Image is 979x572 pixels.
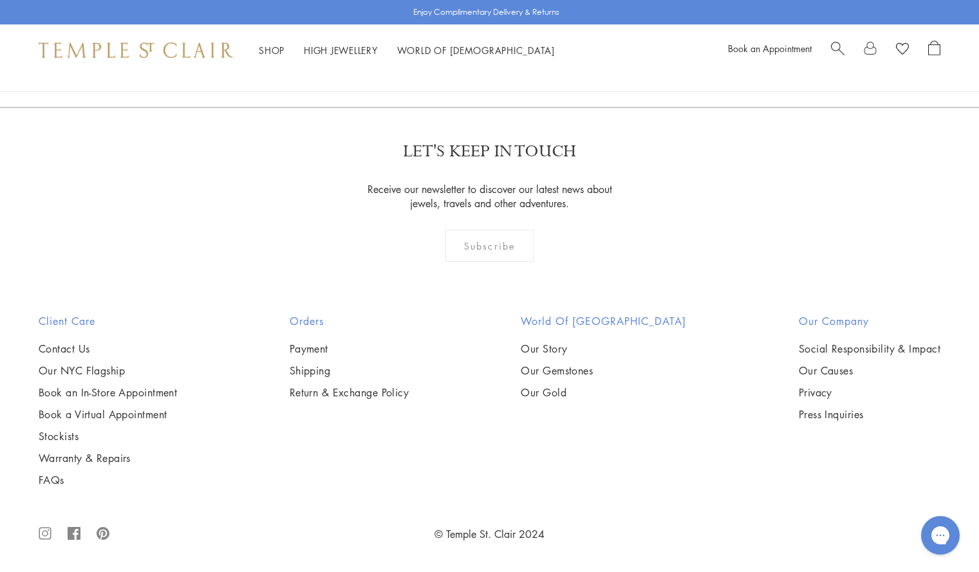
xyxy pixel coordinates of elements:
a: Search [831,41,844,60]
a: Warranty & Repairs [39,451,177,465]
p: Receive our newsletter to discover our latest news about jewels, travels and other adventures. [359,182,620,210]
a: Our Causes [799,364,940,378]
h2: World of [GEOGRAPHIC_DATA] [521,313,686,329]
a: ShopShop [259,44,284,57]
a: Book an Appointment [728,42,812,55]
p: LET'S KEEP IN TOUCH [403,140,576,163]
a: Our Gold [521,385,686,400]
a: Payment [290,342,409,356]
img: Temple St. Clair [39,42,233,58]
p: Enjoy Complimentary Delivery & Returns [413,6,559,19]
h2: Our Company [799,313,940,329]
a: © Temple St. Clair 2024 [434,527,545,541]
a: Press Inquiries [799,407,940,421]
a: Open Shopping Bag [928,41,940,60]
nav: Main navigation [259,42,555,59]
a: Contact Us [39,342,177,356]
h2: Client Care [39,313,177,329]
a: Social Responsibility & Impact [799,342,940,356]
a: View Wishlist [896,41,909,60]
div: Subscribe [445,230,534,262]
a: Privacy [799,385,940,400]
a: Our NYC Flagship [39,364,177,378]
a: Our Story [521,342,686,356]
a: FAQs [39,473,177,487]
a: Book an In-Store Appointment [39,385,177,400]
a: High JewelleryHigh Jewellery [304,44,378,57]
a: Shipping [290,364,409,378]
a: Our Gemstones [521,364,686,378]
a: Stockists [39,429,177,443]
iframe: Gorgias live chat messenger [915,512,966,559]
h2: Orders [290,313,409,329]
a: Book a Virtual Appointment [39,407,177,421]
a: World of [DEMOGRAPHIC_DATA]World of [DEMOGRAPHIC_DATA] [397,44,555,57]
a: Return & Exchange Policy [290,385,409,400]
